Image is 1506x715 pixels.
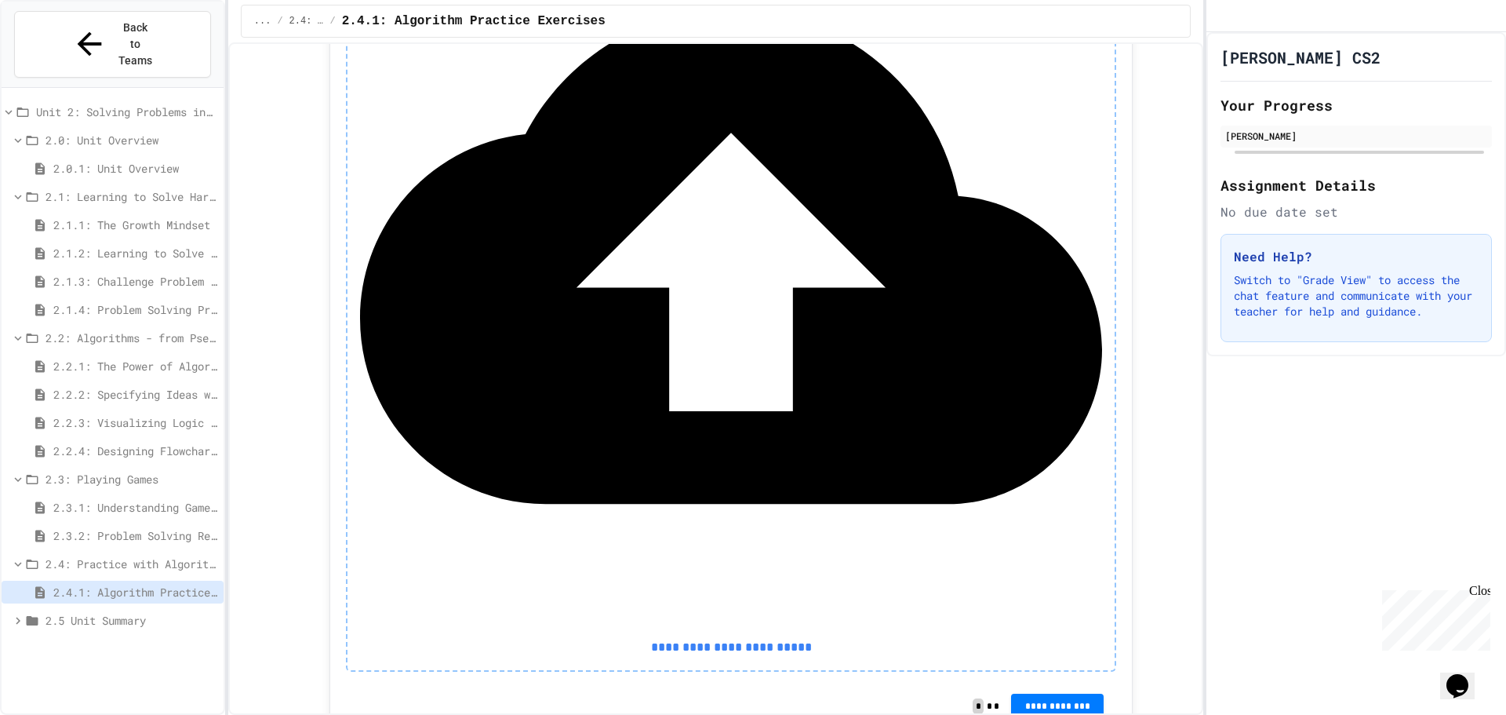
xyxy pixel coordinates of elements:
span: / [277,15,282,27]
span: 2.1.2: Learning to Solve Hard Problems [53,245,217,261]
span: 2.1: Learning to Solve Hard Problems [45,188,217,205]
h1: [PERSON_NAME] CS2 [1220,46,1380,68]
span: 2.0: Unit Overview [45,132,217,148]
h2: Your Progress [1220,94,1492,116]
span: / [330,15,336,27]
span: 2.4.1: Algorithm Practice Exercises [342,12,606,31]
h2: Assignment Details [1220,174,1492,196]
span: Unit 2: Solving Problems in Computer Science [36,104,217,120]
span: 2.1.3: Challenge Problem - The Bridge [53,273,217,290]
iframe: chat widget [1440,652,1490,699]
iframe: chat widget [1376,584,1490,651]
span: 2.4.1: Algorithm Practice Exercises [53,584,217,600]
span: 2.3.1: Understanding Games with Flowcharts [53,499,217,516]
div: [PERSON_NAME] [1225,129,1487,143]
span: 2.4: Practice with Algorithms [45,556,217,572]
span: 2.2.1: The Power of Algorithms [53,358,217,374]
span: ... [254,15,271,27]
span: 2.2.4: Designing Flowcharts [53,443,217,459]
span: 2.0.1: Unit Overview [53,160,217,177]
span: 2.2.3: Visualizing Logic with Flowcharts [53,414,217,431]
button: Back to Teams [14,11,211,78]
div: No due date set [1220,202,1492,221]
span: 2.1.4: Problem Solving Practice [53,301,217,318]
span: 2.3.2: Problem Solving Reflection [53,527,217,544]
span: 2.3: Playing Games [45,471,217,487]
span: 2.5 Unit Summary [45,612,217,629]
span: 2.2: Algorithms - from Pseudocode to Flowcharts [45,330,217,346]
span: 2.4: Practice with Algorithms [289,15,324,27]
div: Chat with us now!Close [6,6,108,100]
h3: Need Help? [1234,247,1479,266]
span: 2.1.1: The Growth Mindset [53,217,217,233]
span: Back to Teams [117,20,154,69]
p: Switch to "Grade View" to access the chat feature and communicate with your teacher for help and ... [1234,272,1479,319]
span: 2.2.2: Specifying Ideas with Pseudocode [53,386,217,403]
